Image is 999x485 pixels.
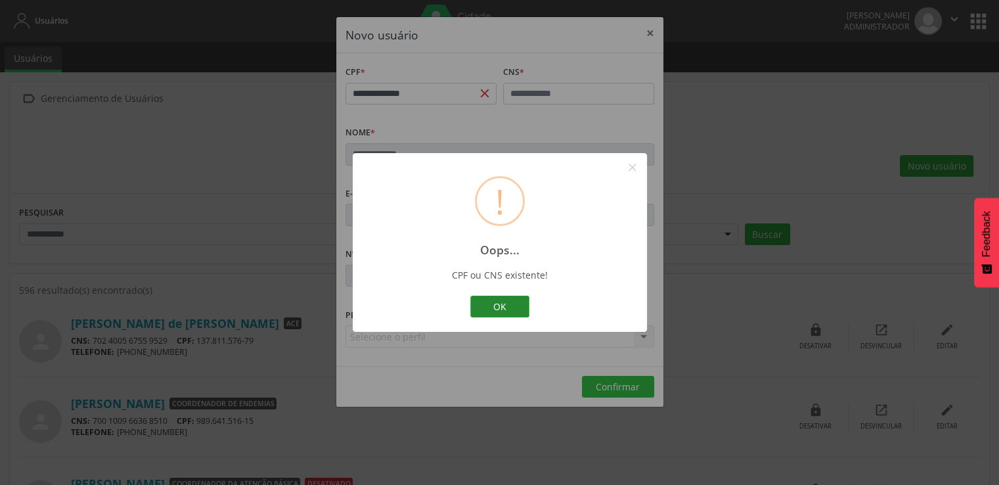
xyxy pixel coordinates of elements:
[495,178,504,224] div: !
[621,156,644,179] button: Close this dialog
[378,269,620,281] div: CPF ou CNS existente!
[974,198,999,287] button: Feedback - Mostrar pesquisa
[470,296,529,318] button: OK
[981,211,992,257] span: Feedback
[480,243,520,257] h2: Oops...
